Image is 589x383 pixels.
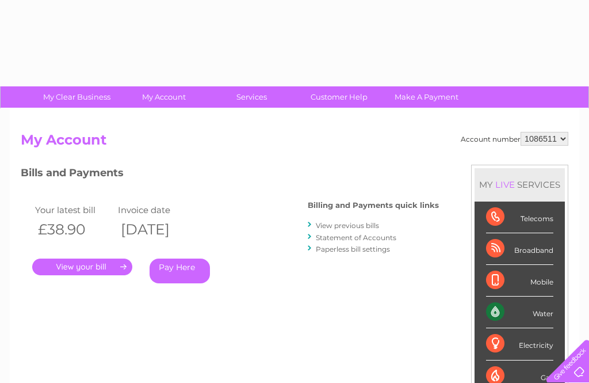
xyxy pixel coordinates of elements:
h4: Billing and Payments quick links [308,201,439,210]
td: Your latest bill [32,202,115,218]
a: Pay Here [150,259,210,283]
div: Water [486,297,553,328]
td: Invoice date [115,202,198,218]
div: Mobile [486,265,553,297]
a: My Account [117,86,212,108]
a: Customer Help [292,86,387,108]
a: Statement of Accounts [316,233,396,242]
a: . [32,259,132,275]
div: Electricity [486,328,553,360]
th: [DATE] [115,218,198,241]
div: Telecoms [486,202,553,233]
div: Account number [461,132,568,146]
a: Paperless bill settings [316,245,390,253]
th: £38.90 [32,218,115,241]
div: MY SERVICES [475,168,565,201]
div: LIVE [493,179,517,190]
h3: Bills and Payments [21,165,439,185]
div: Broadband [486,233,553,265]
h2: My Account [21,132,568,154]
a: My Clear Business [29,86,124,108]
a: Make A Payment [379,86,474,108]
a: View previous bills [316,221,379,230]
a: Services [204,86,299,108]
